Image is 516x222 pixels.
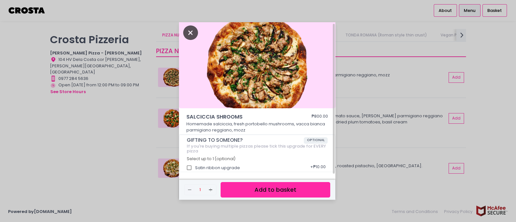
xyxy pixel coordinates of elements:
[187,156,235,161] span: Select up to 1 (optional)
[186,113,293,121] span: SALCICCIA SHROOMS
[221,182,330,198] button: Add to basket
[183,29,198,35] button: Close
[179,21,335,108] img: SALCICCIA SHROOMS
[308,162,328,174] div: + ₱10.00
[187,137,304,143] span: GIFTING TO SOMEONE?
[304,137,328,144] span: OPTIONAL
[312,113,328,121] div: ₱800.00
[187,144,328,154] div: If you're buying multiple pizzas please tick this upgrade for EVERY pizza
[186,121,328,133] p: Homemade salciccia, fresh portobello mushrooms, vacca bianca parmigiano reggiano, mozz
